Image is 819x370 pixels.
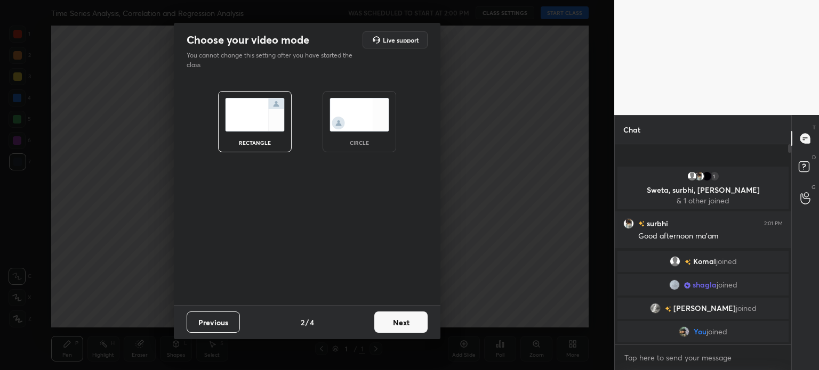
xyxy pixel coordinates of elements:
[709,171,720,182] div: 1
[716,257,737,266] span: joined
[764,220,783,227] div: 2:01 PM
[187,51,359,70] p: You cannot change this setting after you have started the class
[812,153,816,161] p: D
[301,317,304,328] h4: 2
[694,327,706,336] span: You
[687,171,697,182] img: default.png
[665,306,671,312] img: no-rating-badge.077c3623.svg
[813,124,816,131] p: T
[694,171,705,182] img: 9d21829e35ca46b08cc006c9ea5c0db6.jpg
[624,186,782,194] p: Sweta, surbhi, [PERSON_NAME]
[225,98,285,131] img: normalScreenIcon.ae25ed63.svg
[374,311,428,333] button: Next
[306,317,309,328] h4: /
[812,183,816,191] p: G
[673,304,736,313] span: [PERSON_NAME]
[187,33,309,47] h2: Choose your video mode
[717,281,737,289] span: joined
[638,221,645,227] img: no-rating-badge.077c3623.svg
[330,98,389,131] img: circleScreenIcon.acc0effb.svg
[685,259,691,265] img: no-rating-badge.077c3623.svg
[669,279,680,290] img: 70ec3681391440f2bb18d82d52f19a80.jpg
[645,218,668,229] h6: surbhi
[234,140,276,145] div: rectangle
[736,304,757,313] span: joined
[679,326,689,337] img: 2534a1df85ac4c5ab70e39738227ca1b.jpg
[383,37,419,43] h5: Live support
[310,317,314,328] h4: 4
[624,196,782,205] p: & 1 other joined
[615,116,649,144] p: Chat
[706,327,727,336] span: joined
[684,282,690,289] img: Learner_Badge_scholar_0185234fc8.svg
[615,165,791,344] div: grid
[670,256,680,267] img: default.png
[638,231,783,242] div: Good afternoon ma'am
[693,281,717,289] span: shagla
[693,257,716,266] span: Komal
[338,140,381,145] div: circle
[623,218,634,229] img: 9d21829e35ca46b08cc006c9ea5c0db6.jpg
[650,303,661,314] img: 0d4805acf6b240fa9d0693551379312d.jpg
[702,171,712,182] img: 3
[187,311,240,333] button: Previous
